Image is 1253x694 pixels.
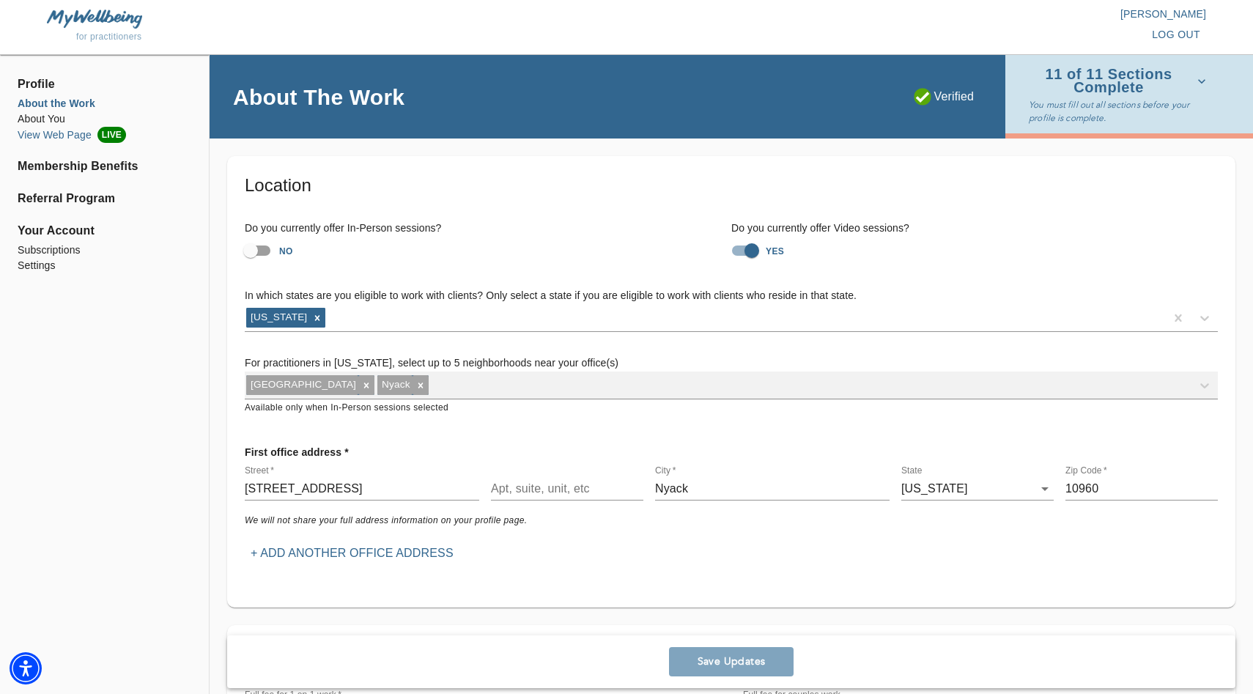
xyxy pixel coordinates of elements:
[245,174,1218,197] h5: Location
[1029,68,1206,94] span: 11 of 11 Sections Complete
[18,243,191,258] a: Subscriptions
[731,221,1218,237] h6: Do you currently offer Video sessions?
[47,10,142,28] img: MyWellbeing
[18,258,191,273] a: Settings
[18,111,191,127] a: About You
[251,545,454,562] p: + Add another office address
[246,308,309,327] div: [US_STATE]
[18,75,191,93] span: Profile
[76,32,142,42] span: for practitioners
[245,221,731,237] h6: Do you currently offer In-Person sessions?
[18,190,191,207] a: Referral Program
[18,127,191,143] li: View Web Page
[279,246,293,256] strong: NO
[245,515,528,525] i: We will not share your full address information on your profile page.
[18,127,191,143] a: View Web PageLIVE
[245,288,1218,304] h6: In which states are you eligible to work with clients? Only select a state if you are eligible to...
[1029,64,1212,98] button: 11 of 11 Sections Complete
[1029,98,1212,125] p: You must fill out all sections before your profile is complete.
[18,96,191,111] a: About the Work
[245,467,274,476] label: Street
[914,88,975,106] p: Verified
[97,127,126,143] span: LIVE
[245,402,448,413] span: Available only when In-Person sessions selected
[1146,21,1206,48] button: log out
[626,7,1206,21] p: [PERSON_NAME]
[245,439,349,465] p: First office address *
[901,467,923,476] label: State
[1065,467,1107,476] label: Zip Code
[233,84,404,111] h4: About The Work
[901,477,1054,501] div: [US_STATE]
[18,222,191,240] span: Your Account
[18,158,191,175] a: Membership Benefits
[245,355,1218,372] h6: For practitioners in [US_STATE], select up to 5 neighborhoods near your office(s)
[766,246,784,256] strong: YES
[1152,26,1200,44] span: log out
[245,540,459,566] button: + Add another office address
[655,467,676,476] label: City
[10,652,42,684] div: Accessibility Menu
